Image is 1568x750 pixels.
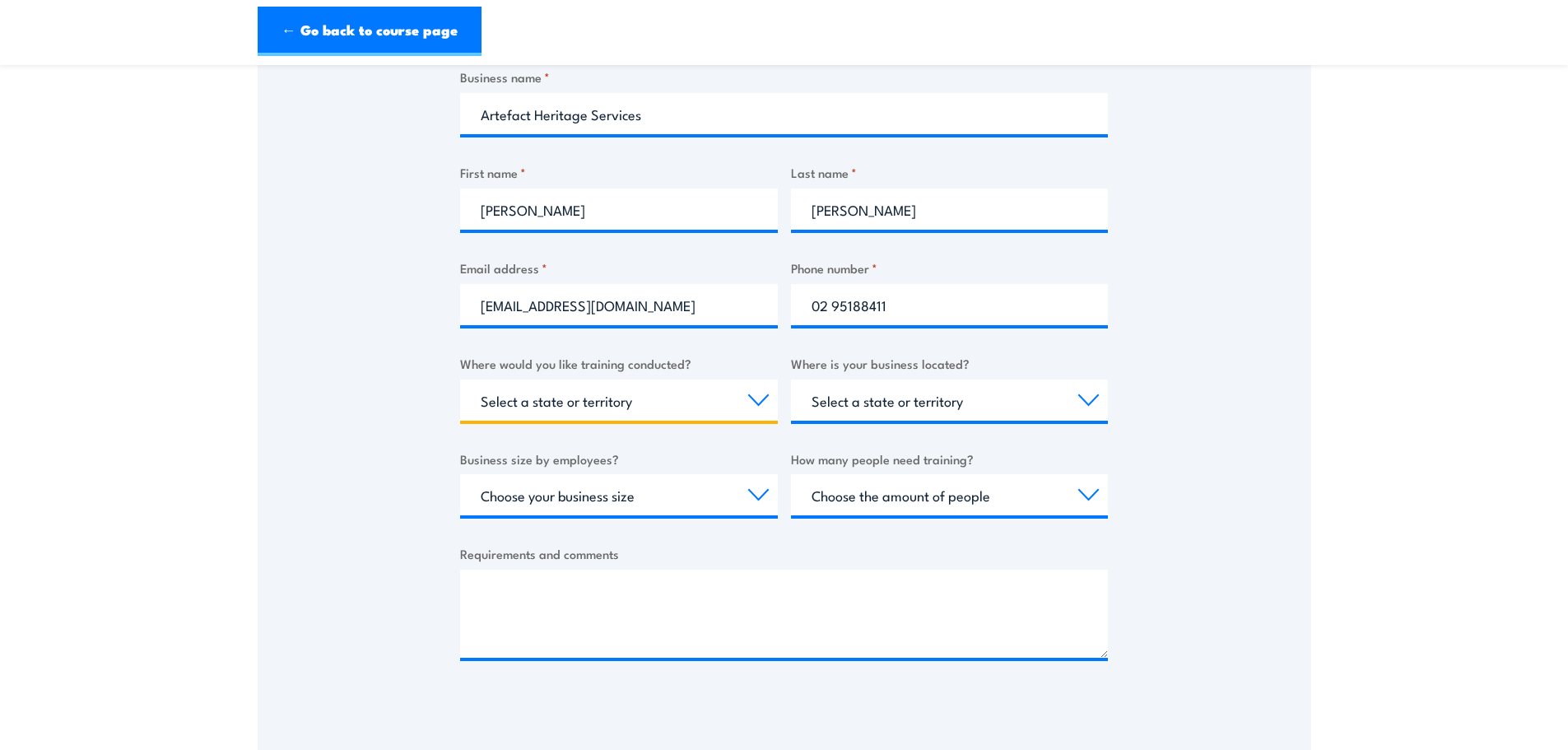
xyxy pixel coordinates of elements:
[460,68,1108,86] label: Business name
[791,450,1109,468] label: How many people need training?
[460,354,778,373] label: Where would you like training conducted?
[791,259,1109,277] label: Phone number
[460,259,778,277] label: Email address
[791,354,1109,373] label: Where is your business located?
[460,450,778,468] label: Business size by employees?
[460,163,778,182] label: First name
[791,163,1109,182] label: Last name
[460,544,1108,563] label: Requirements and comments
[258,7,482,56] a: ← Go back to course page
